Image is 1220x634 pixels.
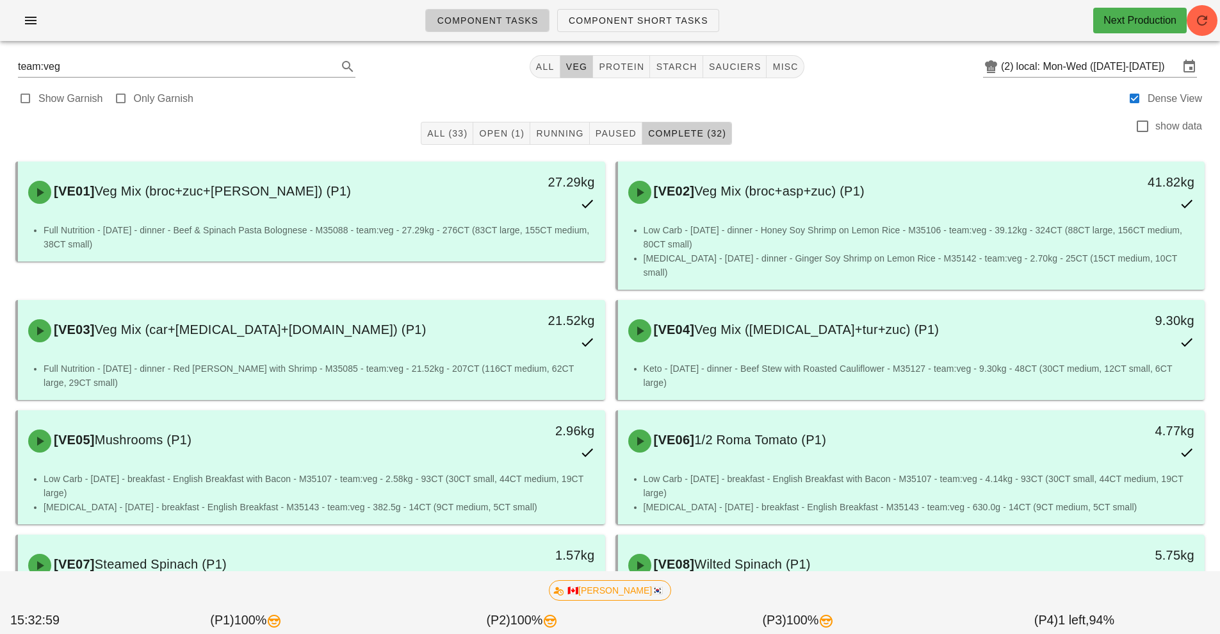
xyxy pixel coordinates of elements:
button: misc [767,55,804,78]
button: Open (1) [473,122,530,145]
div: (P2) 100% [384,608,660,633]
li: Full Nutrition - [DATE] - dinner - Beef & Spinach Pasta Bolognese - M35088 - team:veg - 27.29kg -... [44,223,595,251]
span: protein [598,62,644,72]
a: Component Short Tasks [557,9,719,32]
span: Mushrooms (P1) [95,433,191,447]
span: Complete (32) [647,128,726,138]
button: veg [560,55,594,78]
div: 41.82kg [1064,172,1194,192]
span: misc [772,62,798,72]
li: Keto - [DATE] - dinner - Beef Stew with Roasted Cauliflower - M35127 - team:veg - 9.30kg - 48CT (... [644,362,1195,390]
div: 2.96kg [464,421,594,441]
span: Running [535,128,583,138]
li: Full Nutrition - [DATE] - dinner - Red [PERSON_NAME] with Shrimp - M35085 - team:veg - 21.52kg - ... [44,362,595,390]
span: Steamed Spinach (P1) [95,557,227,571]
button: Running [530,122,589,145]
span: Veg Mix (car+[MEDICAL_DATA]+[DOMAIN_NAME]) (P1) [95,322,427,337]
div: 4.77kg [1064,421,1194,441]
div: (P3) 100% [660,608,936,633]
span: [VE06] [651,433,695,447]
button: protein [593,55,650,78]
span: veg [565,62,588,72]
span: [VE02] [651,184,695,198]
span: Component Short Tasks [568,15,708,26]
span: 1 left, [1058,613,1089,627]
span: sauciers [708,62,761,72]
li: Low Carb - [DATE] - breakfast - English Breakfast with Bacon - M35107 - team:veg - 2.58kg - 93CT ... [44,472,595,500]
span: Veg Mix (broc+zuc+[PERSON_NAME]) (P1) [95,184,351,198]
span: starch [655,62,697,72]
span: [VE04] [651,322,695,337]
span: [VE01] [51,184,95,198]
div: 21.52kg [464,310,594,331]
button: Complete (32) [642,122,732,145]
span: Component Tasks [436,15,538,26]
button: All (33) [421,122,473,145]
label: Only Garnish [134,92,193,105]
div: 15:32:59 [8,608,108,633]
div: Next Production [1103,13,1176,28]
span: Open (1) [478,128,525,138]
div: (2) [1001,60,1016,73]
div: (P4) 94% [936,608,1212,633]
span: 1/2 Roma Tomato (P1) [694,433,826,447]
button: Paused [590,122,642,145]
span: [VE05] [51,433,95,447]
button: starch [650,55,703,78]
li: [MEDICAL_DATA] - [DATE] - dinner - Ginger Soy Shrimp on Lemon Rice - M35142 - team:veg - 2.70kg -... [644,251,1195,279]
span: 🇨🇦[PERSON_NAME]🇰🇷 [557,581,663,600]
span: All [535,62,555,72]
span: Veg Mix ([MEDICAL_DATA]+tur+zuc) (P1) [694,322,939,337]
span: All (33) [427,128,468,138]
button: All [530,55,560,78]
li: Low Carb - [DATE] - breakfast - English Breakfast with Bacon - M35107 - team:veg - 4.14kg - 93CT ... [644,472,1195,500]
div: 9.30kg [1064,310,1194,331]
li: [MEDICAL_DATA] - [DATE] - breakfast - English Breakfast - M35143 - team:veg - 382.5g - 14CT (9CT ... [44,500,595,514]
span: [VE03] [51,322,95,337]
div: 27.29kg [464,172,594,192]
div: (P1) 100% [108,608,384,633]
div: 1.57kg [464,545,594,565]
label: Show Garnish [38,92,103,105]
div: 5.75kg [1064,545,1194,565]
label: Dense View [1148,92,1202,105]
label: show data [1155,120,1202,133]
li: Low Carb - [DATE] - dinner - Honey Soy Shrimp on Lemon Rice - M35106 - team:veg - 39.12kg - 324CT... [644,223,1195,251]
span: Paused [595,128,637,138]
span: [VE07] [51,557,95,571]
span: Veg Mix (broc+asp+zuc) (P1) [694,184,865,198]
li: [MEDICAL_DATA] - [DATE] - breakfast - English Breakfast - M35143 - team:veg - 630.0g - 14CT (9CT ... [644,500,1195,514]
a: Component Tasks [425,9,549,32]
span: [VE08] [651,557,695,571]
span: Wilted Spinach (P1) [694,557,811,571]
button: sauciers [703,55,767,78]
